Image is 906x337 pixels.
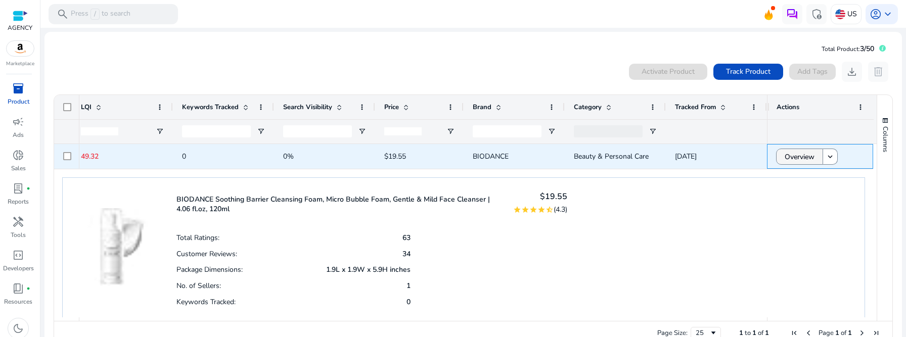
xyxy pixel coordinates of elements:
[176,297,236,307] p: Keywords Tracked:
[176,265,243,274] p: Package Dimensions:
[12,282,24,295] span: book_4
[872,329,880,337] div: Last Page
[810,8,823,20] span: admin_panel_settings
[881,126,890,152] span: Columns
[846,66,858,78] span: download
[12,149,24,161] span: donut_small
[574,103,602,112] span: Category
[402,249,411,259] p: 34
[513,206,521,214] mat-icon: star
[882,8,894,20] span: keyboard_arrow_down
[842,62,862,82] button: download
[257,127,265,135] button: Open Filter Menu
[785,147,814,167] span: Overview
[182,125,251,137] input: Keywords Tracked Filter Input
[473,152,509,161] span: BIODANCE
[675,152,697,161] span: [DATE]
[513,192,567,202] h4: $19.55
[12,182,24,195] span: lab_profile
[826,152,835,161] mat-icon: keyboard_arrow_down
[176,249,237,259] p: Customer Reviews:
[182,152,186,161] span: 0
[675,103,716,112] span: Tracked From
[12,116,24,128] span: campaign
[384,152,406,161] span: $19.55
[384,103,399,112] span: Price
[3,264,34,273] p: Developers
[71,9,130,20] p: Press to search
[554,205,567,214] span: (4.3)
[7,41,34,56] img: amazon.svg
[6,60,34,68] p: Marketplace
[726,66,771,77] span: Track Product
[521,206,529,214] mat-icon: star
[537,206,546,214] mat-icon: star
[12,322,24,334] span: dark_mode
[804,329,812,337] div: Previous Page
[546,206,554,214] mat-icon: star_half
[176,195,501,214] p: BIODANCE Soothing Barrier Cleansing Foam, Micro Bubble Foam, Gentle & Mild Face Cleanser | 4.06 f...
[326,265,411,274] p: 1.9L x 1.9W x 5.9H inches
[776,149,823,165] button: Overview
[713,64,783,80] button: Track Product
[8,23,32,32] p: AGENCY
[176,233,219,243] p: Total Ratings:
[402,233,411,243] p: 63
[806,4,827,24] button: admin_panel_settings
[835,9,845,19] img: us.svg
[156,127,164,135] button: Open Filter Menu
[790,329,798,337] div: First Page
[777,103,799,112] span: Actions
[858,329,866,337] div: Next Page
[12,216,24,228] span: handyman
[529,206,537,214] mat-icon: star
[11,230,26,239] p: Tools
[649,127,657,135] button: Open Filter Menu
[12,249,24,261] span: code_blocks
[473,125,541,137] input: Brand Filter Input
[870,8,882,20] span: account_circle
[73,188,151,286] img: 31+OYubMHlL._SS40_.jpg
[283,152,294,161] span: 0%
[26,186,30,190] span: fiber_manual_record
[81,103,92,112] span: LQI
[847,5,857,23] p: US
[860,44,874,54] span: 3/50
[548,127,556,135] button: Open Filter Menu
[176,281,221,291] p: No. of Sellers:
[406,281,411,291] p: 1
[182,103,239,112] span: Keywords Tracked
[8,97,29,106] p: Product
[473,103,491,112] span: Brand
[574,152,649,161] span: Beauty & Personal Care
[446,127,455,135] button: Open Filter Menu
[90,9,100,20] span: /
[12,82,24,94] span: inventory_2
[26,286,30,291] span: fiber_manual_record
[4,297,32,306] p: Resources
[8,197,29,206] p: Reports
[57,8,69,20] span: search
[13,130,24,139] p: Ads
[81,146,164,167] p: 49.32
[358,127,366,135] button: Open Filter Menu
[822,45,860,53] span: Total Product:
[11,164,26,173] p: Sales
[283,103,332,112] span: Search Visibility
[283,125,352,137] input: Search Visibility Filter Input
[406,297,411,307] p: 0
